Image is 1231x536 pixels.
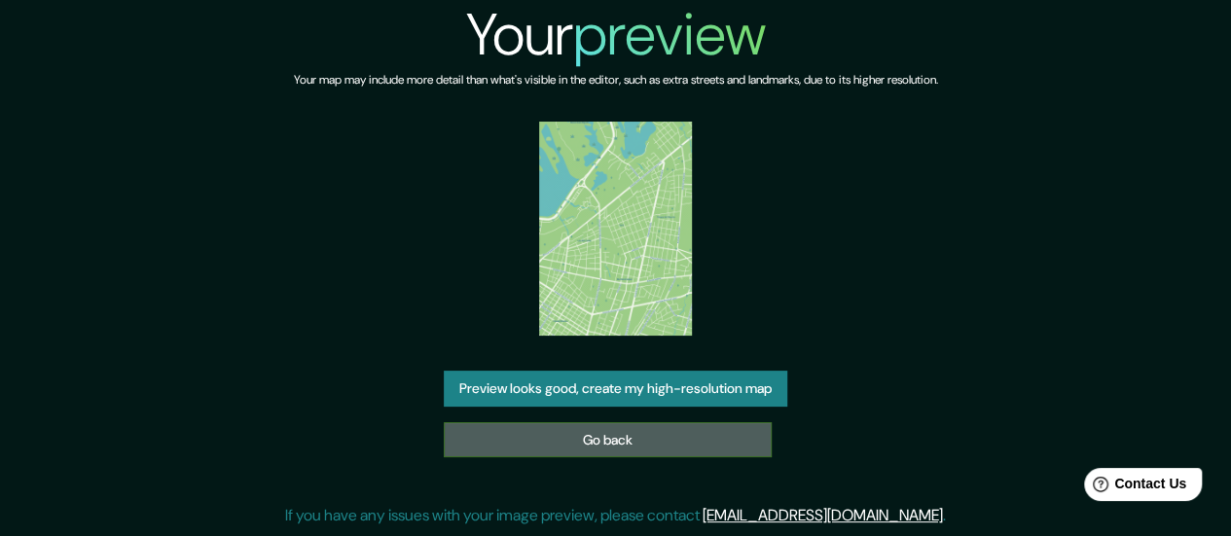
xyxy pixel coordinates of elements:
[285,504,946,527] p: If you have any issues with your image preview, please contact .
[294,70,938,90] h6: Your map may include more detail than what's visible in the editor, such as extra streets and lan...
[539,122,691,336] img: created-map-preview
[444,371,787,407] button: Preview looks good, create my high-resolution map
[703,505,943,525] a: [EMAIL_ADDRESS][DOMAIN_NAME]
[444,422,772,458] a: Go back
[1058,460,1210,515] iframe: Help widget launcher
